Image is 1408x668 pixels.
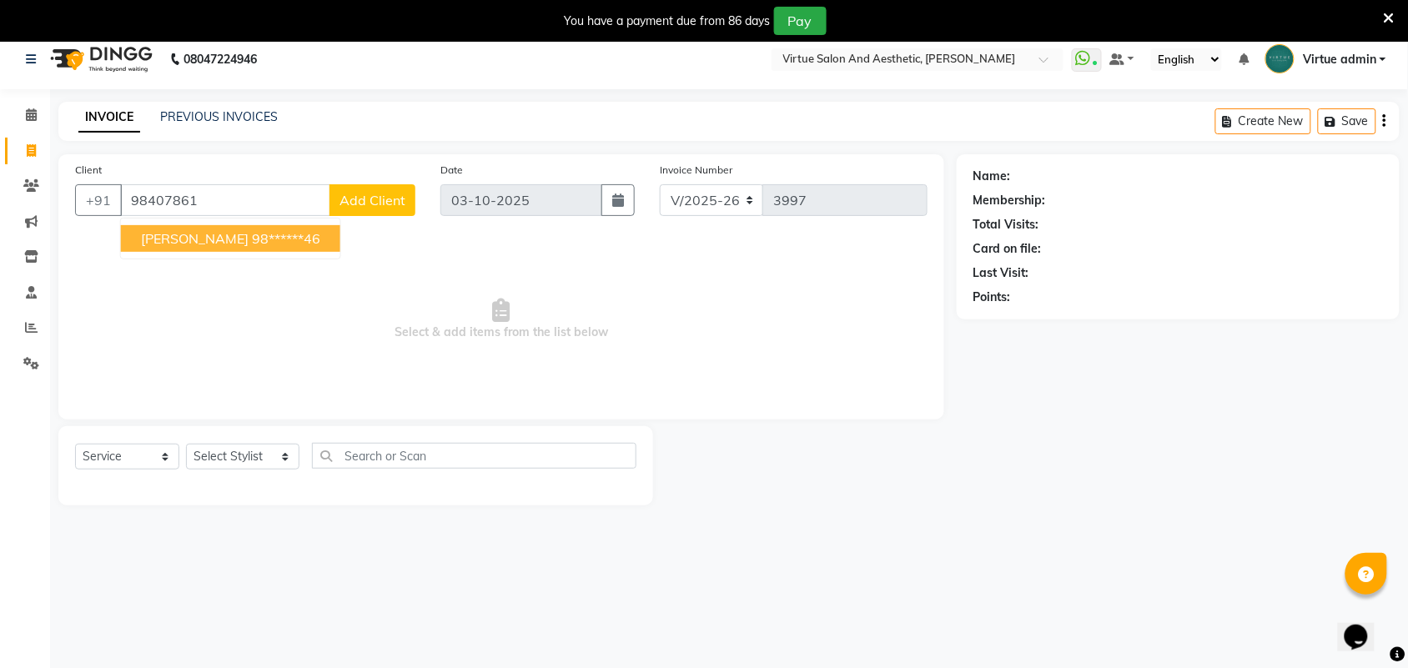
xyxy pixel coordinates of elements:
[973,289,1011,306] div: Points:
[75,236,928,403] span: Select & add items from the list below
[973,216,1039,234] div: Total Visits:
[774,7,827,35] button: Pay
[141,230,249,247] span: [PERSON_NAME]
[1338,601,1391,651] iframe: chat widget
[973,192,1046,209] div: Membership:
[1265,44,1295,73] img: Virtue admin
[660,163,732,178] label: Invoice Number
[973,240,1042,258] div: Card on file:
[78,103,140,133] a: INVOICE
[120,184,330,216] input: Search by Name/Mobile/Email/Code
[1303,51,1376,68] span: Virtue admin
[184,36,257,83] b: 08047224946
[339,192,405,208] span: Add Client
[75,184,122,216] button: +91
[43,36,157,83] img: logo
[973,168,1011,185] div: Name:
[1215,108,1311,134] button: Create New
[75,163,102,178] label: Client
[160,109,278,124] a: PREVIOUS INVOICES
[1318,108,1376,134] button: Save
[329,184,415,216] button: Add Client
[440,163,463,178] label: Date
[973,264,1029,282] div: Last Visit:
[565,13,771,30] div: You have a payment due from 86 days
[312,443,636,469] input: Search or Scan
